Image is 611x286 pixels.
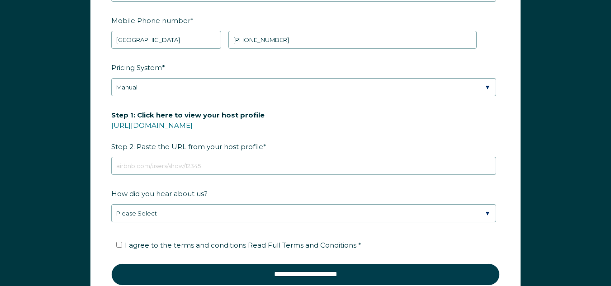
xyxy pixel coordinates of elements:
[111,108,265,154] span: Step 2: Paste the URL from your host profile
[111,121,193,130] a: [URL][DOMAIN_NAME]
[111,61,162,75] span: Pricing System
[111,14,190,28] span: Mobile Phone number
[125,241,361,249] span: I agree to the terms and conditions
[111,108,265,122] span: Step 1: Click here to view your host profile
[248,241,356,249] span: Read Full Terms and Conditions
[111,187,208,201] span: How did you hear about us?
[116,242,122,248] input: I agree to the terms and conditions Read Full Terms and Conditions *
[111,157,496,175] input: airbnb.com/users/show/12345
[246,241,358,249] a: Read Full Terms and Conditions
